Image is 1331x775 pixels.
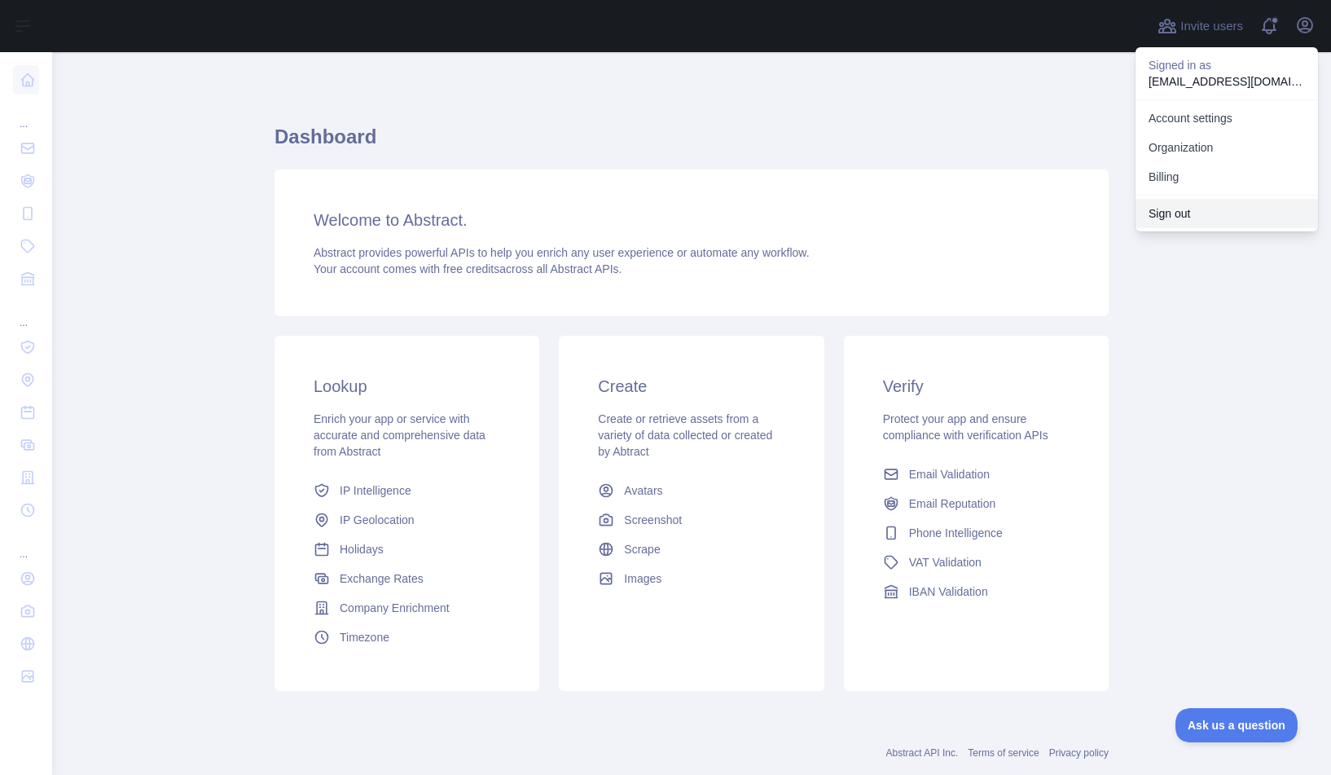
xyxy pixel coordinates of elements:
[968,747,1039,759] a: Terms of service
[314,209,1070,231] h3: Welcome to Abstract.
[1149,73,1305,90] p: [EMAIL_ADDRESS][DOMAIN_NAME]
[591,476,791,505] a: Avatars
[443,262,499,275] span: free credits
[876,518,1076,548] a: Phone Intelligence
[909,466,990,482] span: Email Validation
[340,541,384,557] span: Holidays
[1136,199,1318,228] button: Sign out
[591,505,791,535] a: Screenshot
[876,460,1076,489] a: Email Validation
[876,548,1076,577] a: VAT Validation
[1154,13,1246,39] button: Invite users
[591,535,791,564] a: Scrape
[307,593,507,623] a: Company Enrichment
[591,564,791,593] a: Images
[307,564,507,593] a: Exchange Rates
[307,505,507,535] a: IP Geolocation
[909,554,982,570] span: VAT Validation
[340,570,424,587] span: Exchange Rates
[13,98,39,130] div: ...
[314,262,622,275] span: Your account comes with across all Abstract APIs.
[1180,17,1243,36] span: Invite users
[340,629,389,645] span: Timezone
[307,535,507,564] a: Holidays
[883,412,1048,442] span: Protect your app and ensure compliance with verification APIs
[1136,162,1318,192] button: Billing
[909,583,988,600] span: IBAN Validation
[340,482,411,499] span: IP Intelligence
[624,570,661,587] span: Images
[275,124,1109,163] h1: Dashboard
[624,512,682,528] span: Screenshot
[909,495,996,512] span: Email Reputation
[13,528,39,561] div: ...
[314,412,485,458] span: Enrich your app or service with accurate and comprehensive data from Abstract
[883,375,1070,398] h3: Verify
[1149,57,1305,73] p: Signed in as
[1136,103,1318,133] a: Account settings
[909,525,1003,541] span: Phone Intelligence
[1049,747,1109,759] a: Privacy policy
[307,623,507,652] a: Timezone
[314,375,500,398] h3: Lookup
[624,541,660,557] span: Scrape
[314,246,810,259] span: Abstract provides powerful APIs to help you enrich any user experience or automate any workflow.
[340,512,415,528] span: IP Geolocation
[340,600,450,616] span: Company Enrichment
[876,577,1076,606] a: IBAN Validation
[13,297,39,329] div: ...
[886,747,959,759] a: Abstract API Inc.
[1175,708,1298,742] iframe: Toggle Customer Support
[876,489,1076,518] a: Email Reputation
[1136,133,1318,162] a: Organization
[624,482,662,499] span: Avatars
[307,476,507,505] a: IP Intelligence
[598,412,772,458] span: Create or retrieve assets from a variety of data collected or created by Abtract
[598,375,784,398] h3: Create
